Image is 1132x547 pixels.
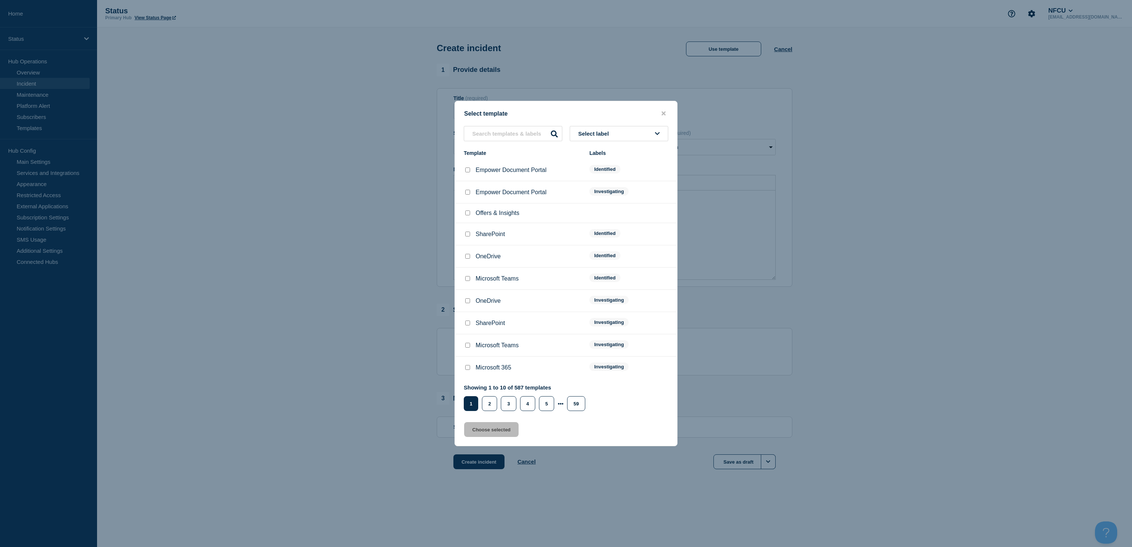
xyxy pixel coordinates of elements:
[465,321,470,325] input: SharePoint checkbox
[578,130,612,137] span: Select label
[476,342,519,349] p: Microsoft Teams
[465,254,470,259] input: OneDrive checkbox
[589,165,620,173] span: Identified
[464,150,582,156] div: Template
[464,422,519,437] button: Choose selected
[476,189,546,196] p: Empower Document Portal
[455,110,677,117] div: Select template
[589,362,629,371] span: Investigating
[570,126,668,141] button: Select label
[589,318,629,326] span: Investigating
[465,343,470,348] input: Microsoft Teams checkbox
[520,396,535,411] button: 4
[567,396,585,411] button: 59
[482,396,497,411] button: 2
[589,273,620,282] span: Identified
[464,126,562,141] input: Search templates & labels
[464,384,589,391] p: Showing 1 to 10 of 587 templates
[476,253,501,260] p: OneDrive
[465,190,470,195] input: Empower Document Portal checkbox
[476,210,519,216] p: Offers & Insights
[476,298,501,304] p: OneDrive
[589,150,668,156] div: Labels
[589,187,629,196] span: Investigating
[589,229,620,238] span: Identified
[465,168,470,172] input: Empower Document Portal checkbox
[465,298,470,303] input: OneDrive checkbox
[476,275,519,282] p: Microsoft Teams
[476,320,505,326] p: SharePoint
[465,232,470,236] input: SharePoint checkbox
[476,167,546,173] p: Empower Document Portal
[659,110,668,117] button: close button
[465,210,470,215] input: Offers & Insights checkbox
[476,364,511,371] p: Microsoft 365
[589,251,620,260] span: Identified
[465,365,470,370] input: Microsoft 365 checkbox
[539,396,554,411] button: 5
[501,396,516,411] button: 3
[589,340,629,349] span: Investigating
[465,276,470,281] input: Microsoft Teams checkbox
[589,296,629,304] span: Investigating
[476,231,505,238] p: SharePoint
[464,396,478,411] button: 1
